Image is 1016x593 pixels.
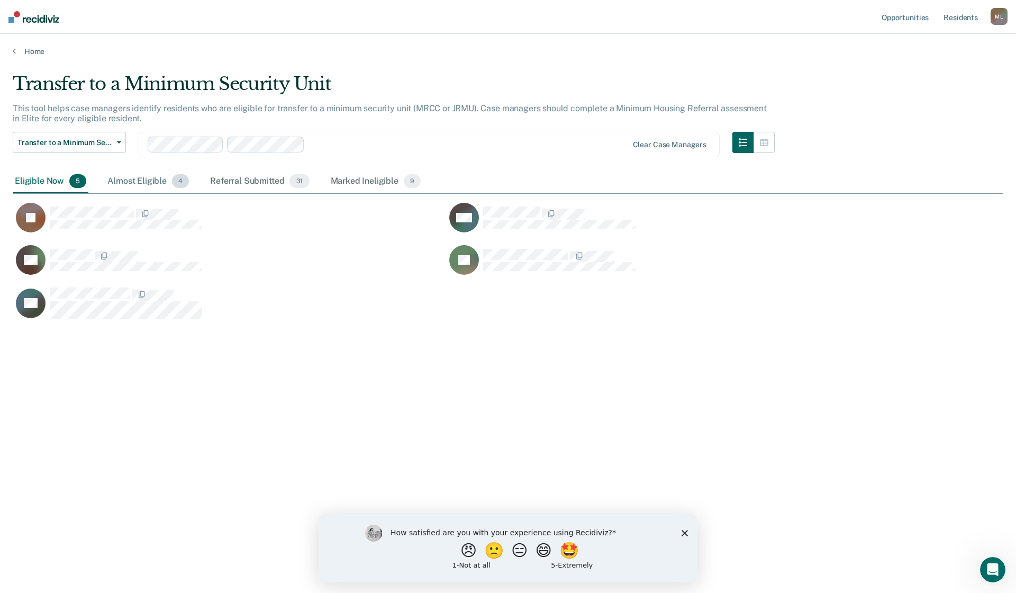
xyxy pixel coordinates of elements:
[980,557,1005,582] iframe: Intercom live chat
[13,245,446,287] div: CaseloadOpportunityCell-37654
[991,8,1008,25] div: M L
[13,202,446,245] div: CaseloadOpportunityCell-84918
[991,8,1008,25] button: ML
[208,170,311,193] div: Referral Submitted31
[446,202,879,245] div: CaseloadOpportunityCell-37257
[17,138,113,147] span: Transfer to a Minimum Security Unit
[329,170,423,193] div: Marked Ineligible9
[105,170,191,193] div: Almost Eligible4
[633,140,706,149] div: Clear case managers
[8,11,59,23] img: Recidiviz
[13,170,88,193] div: Eligible Now5
[446,245,879,287] div: CaseloadOpportunityCell-84877
[13,47,1003,56] a: Home
[13,287,446,329] div: CaseloadOpportunityCell-32017
[69,174,86,188] span: 5
[13,132,126,153] button: Transfer to a Minimum Security Unit
[319,514,697,582] iframe: Survey by Kim from Recidiviz
[289,174,309,188] span: 31
[404,174,421,188] span: 9
[172,174,189,188] span: 4
[13,73,775,103] div: Transfer to a Minimum Security Unit
[13,103,767,123] p: This tool helps case managers identify residents who are eligible for transfer to a minimum secur...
